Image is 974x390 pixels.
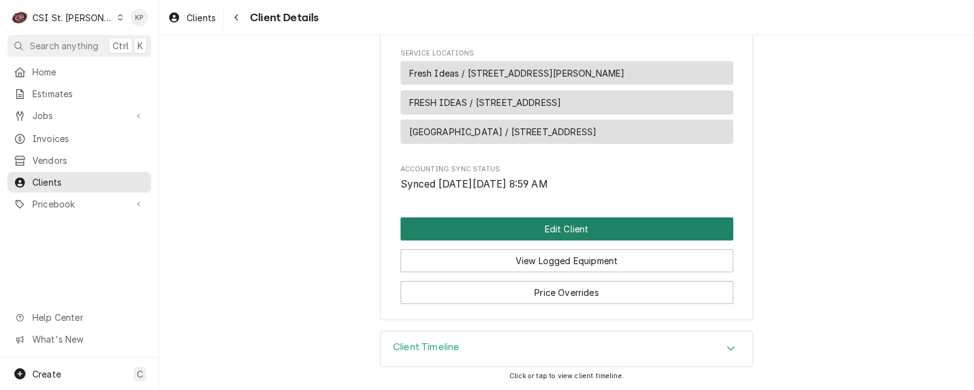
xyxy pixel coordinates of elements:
[401,217,733,240] div: Button Group Row
[187,11,216,24] span: Clients
[131,9,148,26] div: KP
[401,217,733,304] div: Button Group
[131,9,148,26] div: Kym Parson's Avatar
[32,197,126,211] span: Pricebook
[409,125,597,138] span: [GEOGRAPHIC_DATA] / [STREET_ADDRESS]
[32,65,145,78] span: Home
[7,194,151,214] a: Go to Pricebook
[401,281,733,304] button: Price Overrides
[137,39,143,52] span: K
[11,9,29,26] div: C
[7,172,151,193] a: Clients
[32,369,61,379] span: Create
[401,120,733,144] div: Service Location
[32,333,144,346] span: What's New
[32,132,145,145] span: Invoices
[409,96,562,109] span: FRESH IDEAS / [STREET_ADDRESS]
[401,272,733,304] div: Button Group Row
[401,49,733,59] span: Service Locations
[401,164,733,191] div: Accounting Sync Status
[7,62,151,82] a: Home
[30,39,98,52] span: Search anything
[401,164,733,174] span: Accounting Sync Status
[401,49,733,149] div: Service Locations
[32,109,126,122] span: Jobs
[7,35,151,57] button: Search anythingCtrlK
[7,329,151,350] a: Go to What's New
[11,9,29,26] div: CSI St. Louis's Avatar
[32,154,145,167] span: Vendors
[401,90,733,115] div: Service Location
[32,176,145,189] span: Clients
[380,331,753,367] div: Client Timeline
[32,311,144,324] span: Help Center
[137,368,143,381] span: C
[32,11,113,24] div: CSI St. [PERSON_NAME]
[7,105,151,126] a: Go to Jobs
[7,307,151,328] a: Go to Help Center
[401,240,733,272] div: Button Group Row
[393,341,459,353] h3: Client Timeline
[401,217,733,240] button: Edit Client
[7,83,151,104] a: Estimates
[32,87,145,100] span: Estimates
[401,177,733,192] span: Accounting Sync Status
[7,150,151,171] a: Vendors
[7,128,151,149] a: Invoices
[381,331,753,366] button: Accordion Details Expand Trigger
[401,178,548,190] span: Synced [DATE][DATE] 8:59 AM
[246,9,318,26] span: Client Details
[163,7,221,28] a: Clients
[113,39,129,52] span: Ctrl
[226,7,246,27] button: Navigate back
[509,372,624,380] span: Click or tap to view client timeline.
[401,61,733,85] div: Service Location
[401,61,733,150] div: Service Locations List
[381,331,753,366] div: Accordion Header
[409,67,625,80] span: Fresh Ideas / [STREET_ADDRESS][PERSON_NAME]
[401,249,733,272] button: View Logged Equipment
